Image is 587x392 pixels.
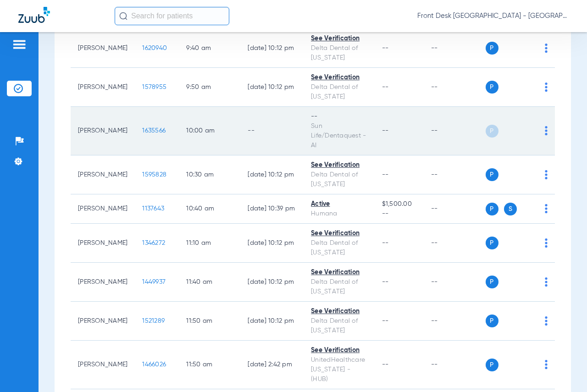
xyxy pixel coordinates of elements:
td: [DATE] 2:42 PM [240,341,304,389]
div: Sun Life/Dentaquest - AI [311,121,367,150]
div: See Verification [311,307,367,316]
td: -- [424,194,486,224]
div: Active [311,199,367,209]
span: $1,500.00 [382,199,416,209]
td: [PERSON_NAME] [71,194,135,224]
span: 1521289 [142,318,165,324]
span: -- [382,279,389,285]
td: [PERSON_NAME] [71,302,135,341]
div: See Verification [311,73,367,83]
img: group-dot-blue.svg [545,83,548,92]
span: 1346272 [142,240,165,246]
div: Delta Dental of [US_STATE] [311,316,367,336]
td: [DATE] 10:12 PM [240,224,304,263]
span: -- [382,45,389,51]
span: P [486,81,498,94]
td: -- [424,341,486,389]
td: [PERSON_NAME] [71,29,135,68]
td: [DATE] 10:12 PM [240,29,304,68]
img: Search Icon [119,12,127,20]
span: -- [382,127,389,134]
img: group-dot-blue.svg [545,44,548,53]
td: 11:50 AM [179,341,240,389]
div: Delta Dental of [US_STATE] [311,170,367,189]
div: Delta Dental of [US_STATE] [311,277,367,297]
div: See Verification [311,346,367,355]
td: 10:00 AM [179,107,240,155]
td: -- [424,68,486,107]
span: -- [382,171,389,178]
div: See Verification [311,229,367,238]
div: Delta Dental of [US_STATE] [311,44,367,63]
span: P [486,168,498,181]
td: 11:50 AM [179,302,240,341]
span: P [486,237,498,249]
img: hamburger-icon [12,39,27,50]
td: [DATE] 10:12 PM [240,302,304,341]
td: [PERSON_NAME] [71,155,135,194]
div: Delta Dental of [US_STATE] [311,238,367,258]
span: -- [382,209,416,219]
span: 1466026 [142,361,166,368]
td: 10:40 AM [179,194,240,224]
td: -- [424,155,486,194]
img: group-dot-blue.svg [545,316,548,326]
span: -- [382,84,389,90]
td: -- [424,29,486,68]
iframe: Chat Widget [541,348,587,392]
div: -- [311,112,367,121]
span: -- [382,361,389,368]
td: [DATE] 10:12 PM [240,68,304,107]
td: 10:30 AM [179,155,240,194]
div: See Verification [311,268,367,277]
td: [PERSON_NAME] [71,263,135,302]
div: UnitedHealthcare [US_STATE] - (HUB) [311,355,367,384]
img: group-dot-blue.svg [545,170,548,179]
td: 9:50 AM [179,68,240,107]
img: group-dot-blue.svg [545,277,548,287]
img: group-dot-blue.svg [545,126,548,135]
td: [DATE] 10:12 PM [240,263,304,302]
div: See Verification [311,160,367,170]
span: P [486,125,498,138]
td: 9:40 AM [179,29,240,68]
span: P [486,42,498,55]
span: 1578955 [142,84,166,90]
td: -- [424,263,486,302]
span: P [486,276,498,288]
td: [DATE] 10:12 PM [240,155,304,194]
span: -- [382,240,389,246]
div: See Verification [311,34,367,44]
span: -- [382,318,389,324]
span: P [486,359,498,371]
input: Search for patients [115,7,229,25]
div: Humana [311,209,367,219]
img: group-dot-blue.svg [545,238,548,248]
span: Front Desk [GEOGRAPHIC_DATA] - [GEOGRAPHIC_DATA] | My Community Dental Centers [417,11,569,21]
td: -- [424,224,486,263]
span: 1449937 [142,279,166,285]
td: [PERSON_NAME] [71,107,135,155]
span: S [504,203,517,215]
span: 1620940 [142,45,167,51]
td: [PERSON_NAME] [71,341,135,389]
td: -- [424,302,486,341]
td: 11:10 AM [179,224,240,263]
td: [PERSON_NAME] [71,224,135,263]
span: P [486,315,498,327]
img: group-dot-blue.svg [545,204,548,213]
td: -- [424,107,486,155]
td: -- [240,107,304,155]
span: 1635566 [142,127,166,134]
td: 11:40 AM [179,263,240,302]
td: [PERSON_NAME] [71,68,135,107]
span: 1595828 [142,171,166,178]
span: P [486,203,498,215]
td: [DATE] 10:39 PM [240,194,304,224]
span: 1137643 [142,205,164,212]
img: Zuub Logo [18,7,50,23]
div: Delta Dental of [US_STATE] [311,83,367,102]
